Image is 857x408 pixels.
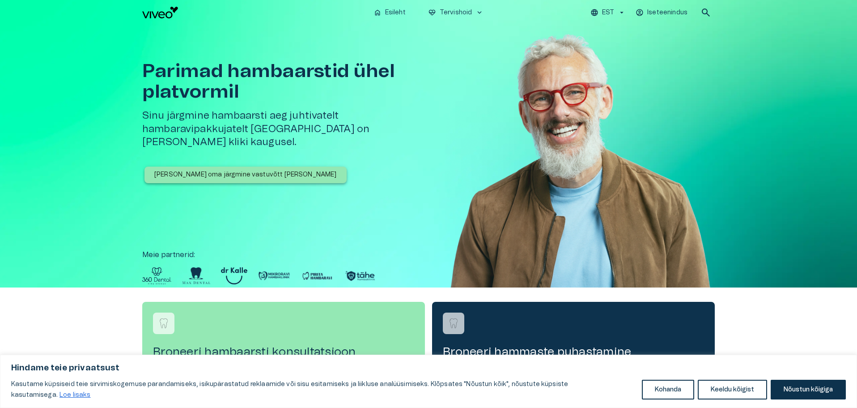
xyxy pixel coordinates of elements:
button: EST [589,6,627,19]
button: open search modal [697,4,715,21]
h4: Broneeri hammaste puhastamine [443,345,704,359]
p: Esileht [385,8,406,17]
span: ecg_heart [428,9,436,17]
img: Partner logo [142,267,171,284]
button: homeEsileht [370,6,410,19]
h1: Parimad hambaarstid ühel platvormil [142,61,432,102]
a: Navigate to service booking [432,302,715,370]
img: Partner logo [221,267,247,284]
p: Hindame teie privaatsust [11,363,846,374]
h4: Broneeri hambaarsti konsultatsioon [153,345,414,359]
a: Navigate to service booking [142,302,425,370]
h5: Sinu järgmine hambaarsti aeg juhtivatelt hambaravipakkujatelt [GEOGRAPHIC_DATA] on [PERSON_NAME] ... [142,109,432,149]
img: Broneeri hambaarsti konsultatsioon logo [157,317,170,330]
p: Iseteenindus [647,8,687,17]
img: Partner logo [344,267,376,284]
a: Navigate to homepage [142,7,366,18]
p: Kasutame küpsiseid teie sirvimiskogemuse parandamiseks, isikupärastatud reklaamide või sisu esita... [11,379,635,400]
img: Partner logo [182,267,210,284]
p: Tervishoid [440,8,472,17]
img: Broneeri hammaste puhastamine logo [447,317,460,330]
button: [PERSON_NAME] oma järgmine vastuvõtt [PERSON_NAME] [144,167,347,183]
p: Meie partnerid : [142,249,715,260]
img: Viveo logo [142,7,178,18]
img: Partner logo [301,267,333,284]
button: Nõustun kõigiga [771,380,846,399]
a: Loe lisaks [59,391,91,399]
p: [PERSON_NAME] oma järgmine vastuvõtt [PERSON_NAME] [154,170,337,180]
img: Partner logo [258,267,290,284]
span: search [700,7,711,18]
button: ecg_heartTervishoidkeyboard_arrow_down [424,6,488,19]
button: Iseteenindus [634,6,690,19]
span: keyboard_arrow_down [475,9,484,17]
span: home [373,9,382,17]
img: Man with glasses smiling [446,25,715,314]
button: Keeldu kõigist [698,380,767,399]
button: Kohanda [642,380,694,399]
p: EST [602,8,614,17]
